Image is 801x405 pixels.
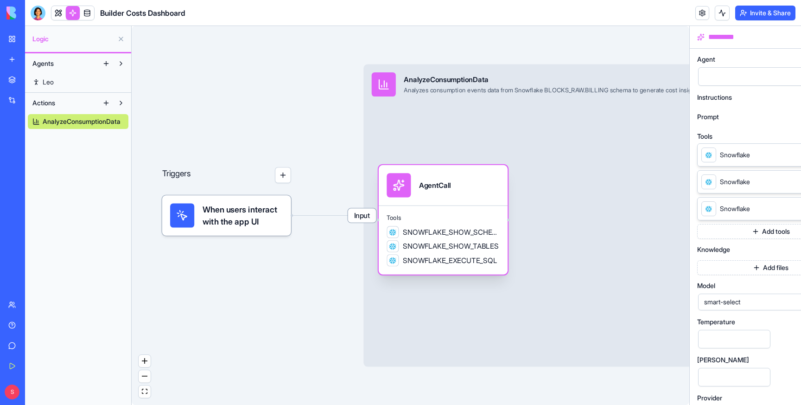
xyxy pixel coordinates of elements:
span: Logic [32,34,114,44]
button: Agents [28,56,99,71]
span: Tools [697,133,712,140]
span: Leo [43,77,54,87]
div: Analyzes consumption events data from Snowflake BLOCKS_RAW.BILLING schema to generate cost insigh... [404,86,706,94]
span: When users interact with the app UI [203,203,283,227]
span: Temperature [697,319,735,325]
button: Actions [28,96,99,110]
button: Invite & Share [735,6,795,20]
img: logo [6,6,64,19]
div: AgentCallToolsSNOWFLAKE_SHOW_SCHEMASSNOWFLAKE_SHOW_TABLESSNOWFLAKE_EXECUTE_SQL [379,165,508,275]
span: SNOWFLAKE_EXECUTE_SQL [403,255,497,265]
span: AnalyzeConsumptionData [43,117,121,126]
span: Provider [697,395,722,401]
span: SNOWFLAKE_SHOW_SCHEMAS [403,227,500,237]
span: Snowflake [720,177,750,186]
span: Prompt [697,114,719,120]
span: Tools [387,214,499,222]
span: Agent [697,56,715,63]
span: Input [348,208,376,222]
p: Triggers [162,167,191,183]
div: When users interact with the app UI [162,195,291,236]
button: zoom in [139,355,151,367]
div: AgentCall [419,180,451,190]
div: Triggers [162,135,291,236]
button: fit view [139,386,151,398]
span: Snowflake [720,150,750,160]
span: Builder Costs Dashboard [100,7,185,19]
div: InputAnalyzeConsumptionDataAnalyzes consumption events data from Snowflake BLOCKS_RAW.BILLING sch... [363,64,770,366]
a: AnalyzeConsumptionData [28,114,128,129]
span: Model [697,283,715,289]
span: Agents [32,59,54,68]
span: SNOWFLAKE_SHOW_TABLES [403,241,498,251]
span: [PERSON_NAME] [697,357,749,363]
span: S [5,385,19,399]
div: AnalyzeConsumptionData [404,74,706,84]
span: Knowledge [697,246,730,253]
span: Snowflake [720,204,750,213]
span: Instructions [697,94,732,101]
span: Actions [32,98,55,108]
a: Leo [28,75,128,90]
button: zoom out [139,370,151,383]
